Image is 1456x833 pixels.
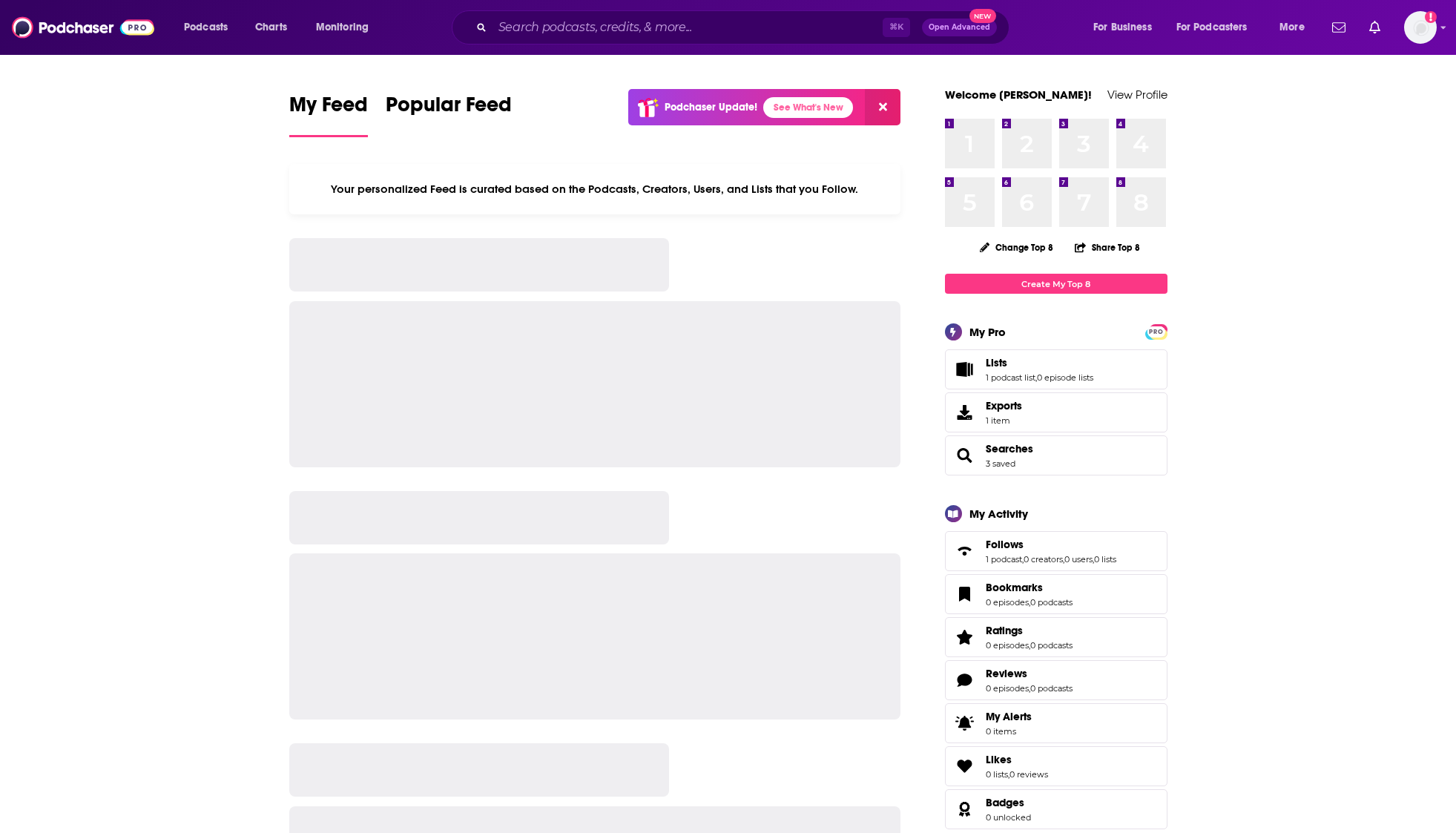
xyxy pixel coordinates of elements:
svg: Add a profile image [1425,11,1437,23]
span: Badges [945,789,1167,829]
span: Popular Feed [386,92,512,126]
span: Podcasts [184,17,228,38]
span: , [1029,683,1030,694]
span: Likes [986,753,1012,766]
a: 0 podcasts [1030,597,1073,608]
span: 0 items [986,726,1032,737]
div: My Activity [969,507,1028,521]
a: Welcome [PERSON_NAME]! [945,88,1092,102]
a: Follows [986,538,1116,551]
a: View Profile [1107,88,1167,102]
img: User Profile [1404,11,1437,44]
span: Reviews [986,667,1027,680]
a: Likes [950,756,980,777]
a: Reviews [950,670,980,691]
span: Exports [986,399,1022,412]
span: , [1029,597,1030,608]
button: open menu [1269,16,1323,39]
span: Open Advanced [929,24,990,31]
span: , [1008,769,1009,780]
a: 3 saved [986,458,1015,469]
button: Open AdvancedNew [922,19,997,36]
a: Charts [246,16,296,39]
span: 1 item [986,415,1022,426]
span: Ratings [945,617,1167,657]
span: Searches [945,435,1167,475]
a: Bookmarks [986,581,1073,594]
a: 0 episodes [986,640,1029,651]
a: 0 episode lists [1037,372,1093,383]
a: PRO [1147,326,1165,337]
a: Lists [950,359,980,380]
span: ⌘ K [883,18,910,37]
button: Change Top 8 [971,238,1063,257]
a: Popular Feed [386,92,512,137]
button: open menu [306,16,388,39]
span: , [1035,372,1037,383]
span: Likes [945,746,1167,786]
a: Follows [950,541,980,562]
a: Show notifications dropdown [1363,15,1386,40]
a: Bookmarks [950,584,980,605]
span: Follows [986,538,1024,551]
div: My Pro [969,325,1006,339]
a: Searches [950,445,980,466]
a: Likes [986,753,1048,766]
a: 0 reviews [1009,769,1048,780]
span: , [1022,554,1024,564]
span: For Podcasters [1176,17,1248,38]
span: , [1063,554,1064,564]
a: 0 unlocked [986,812,1031,823]
span: Ratings [986,624,1023,637]
a: 0 episodes [986,597,1029,608]
div: Your personalized Feed is curated based on the Podcasts, Creators, Users, and Lists that you Follow. [289,164,901,214]
input: Search podcasts, credits, & more... [493,16,883,39]
span: New [969,9,996,23]
button: open menu [1167,16,1269,39]
span: , [1029,640,1030,651]
span: My Feed [289,92,368,126]
span: For Business [1093,17,1152,38]
span: Exports [950,402,980,423]
span: PRO [1147,326,1165,338]
a: Ratings [950,627,980,648]
a: Create My Top 8 [945,274,1167,294]
span: Logged in as tiffanymiller [1404,11,1437,44]
span: Bookmarks [945,574,1167,614]
a: Searches [986,442,1033,455]
p: Podchaser Update! [665,101,757,113]
span: , [1093,554,1094,564]
span: Lists [945,349,1167,389]
a: Podchaser - Follow, Share and Rate Podcasts [12,13,154,42]
a: 0 users [1064,554,1093,564]
span: More [1279,17,1305,38]
button: open menu [1083,16,1170,39]
span: Charts [255,17,287,38]
a: Lists [986,356,1093,369]
span: Bookmarks [986,581,1043,594]
span: Lists [986,356,1007,369]
a: 0 podcasts [1030,683,1073,694]
a: Badges [986,796,1031,809]
span: Badges [986,796,1024,809]
a: 0 creators [1024,554,1063,564]
a: 0 episodes [986,683,1029,694]
button: Share Top 8 [1074,233,1141,262]
div: Search podcasts, credits, & more... [466,10,1024,45]
button: Show profile menu [1404,11,1437,44]
a: 0 podcasts [1030,640,1073,651]
a: Exports [945,392,1167,432]
a: 1 podcast [986,554,1022,564]
span: Reviews [945,660,1167,700]
a: 0 lists [1094,554,1116,564]
span: My Alerts [986,710,1032,723]
a: 1 podcast list [986,372,1035,383]
button: open menu [174,16,247,39]
span: My Alerts [950,713,980,734]
a: 0 lists [986,769,1008,780]
a: See What's New [763,97,853,118]
span: Follows [945,531,1167,571]
a: Ratings [986,624,1073,637]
